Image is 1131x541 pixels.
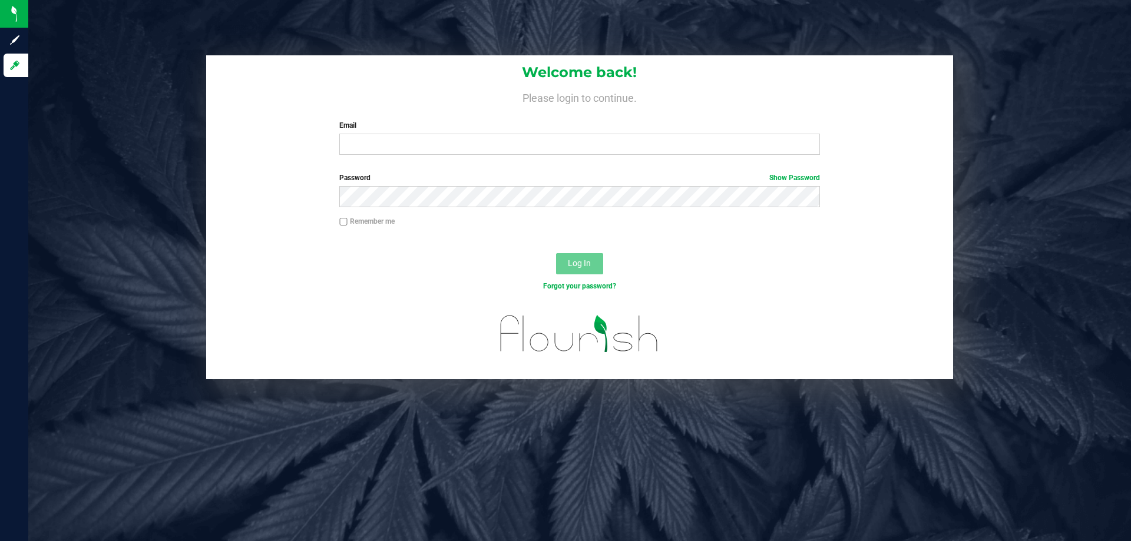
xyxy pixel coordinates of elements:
[9,59,21,71] inline-svg: Log in
[543,282,616,290] a: Forgot your password?
[9,34,21,46] inline-svg: Sign up
[206,65,953,80] h1: Welcome back!
[206,89,953,104] h4: Please login to continue.
[556,253,603,274] button: Log In
[769,174,820,182] a: Show Password
[486,304,673,364] img: flourish_logo.svg
[568,258,591,268] span: Log In
[339,174,371,182] span: Password
[339,216,395,227] label: Remember me
[339,218,348,226] input: Remember me
[339,120,819,131] label: Email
